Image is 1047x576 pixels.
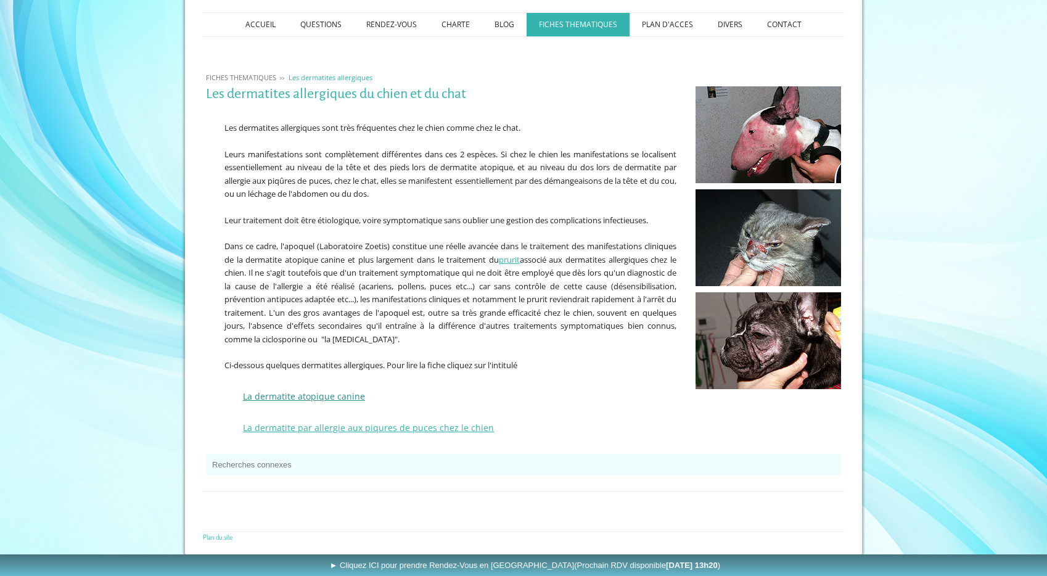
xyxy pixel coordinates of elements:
[224,149,676,200] span: Leurs manifestations sont complètement différentes dans ces 2 espèces. Si chez le chien les manif...
[203,73,279,82] a: FICHES THEMATIQUES
[354,13,429,36] a: RENDEZ-VOUS
[285,73,376,82] a: Les dermatites allergiques
[224,122,520,133] span: Les dermatites allergiques sont très fréquentes chez le chien comme chez le chat.
[289,73,372,82] span: Les dermatites allergiques
[705,13,755,36] a: DIVERS
[666,561,718,570] b: [DATE] 13h20
[630,13,705,36] a: PLAN D'ACCES
[206,86,676,102] h1: Les dermatites allergiques du chien et du chat
[574,561,720,570] span: (Prochain RDV disponible )
[755,13,814,36] a: CONTACT
[233,13,288,36] a: ACCUEIL
[206,454,841,475] button: Recherches connexes
[203,532,232,541] a: Plan du site
[499,254,520,265] a: prurit
[527,13,630,36] a: FICHES THEMATIQUES
[288,13,354,36] a: QUESTIONS
[224,360,517,371] span: Ci-dessous quelques dermatites allergiques. Pour lire la fiche cliquez sur l'intitulé
[329,561,720,570] span: ► Cliquez ICI pour prendre Rendez-Vous en [GEOGRAPHIC_DATA]
[243,390,365,402] a: La dermatite atopique canine
[206,73,276,82] span: FICHES THEMATIQUES
[482,13,527,36] a: BLOG
[224,215,648,226] span: Leur traitement doit être étiologique, voire symptomatique sans oublier une gestion des complicat...
[224,241,676,345] span: Dans ce cadre, l'apoquel (Laboratoire Zoetis) constitue une réelle avancée dans le traitement des...
[429,13,482,36] a: CHARTE
[243,422,494,434] a: La dermatite par allergie aux piqures de puces chez le chien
